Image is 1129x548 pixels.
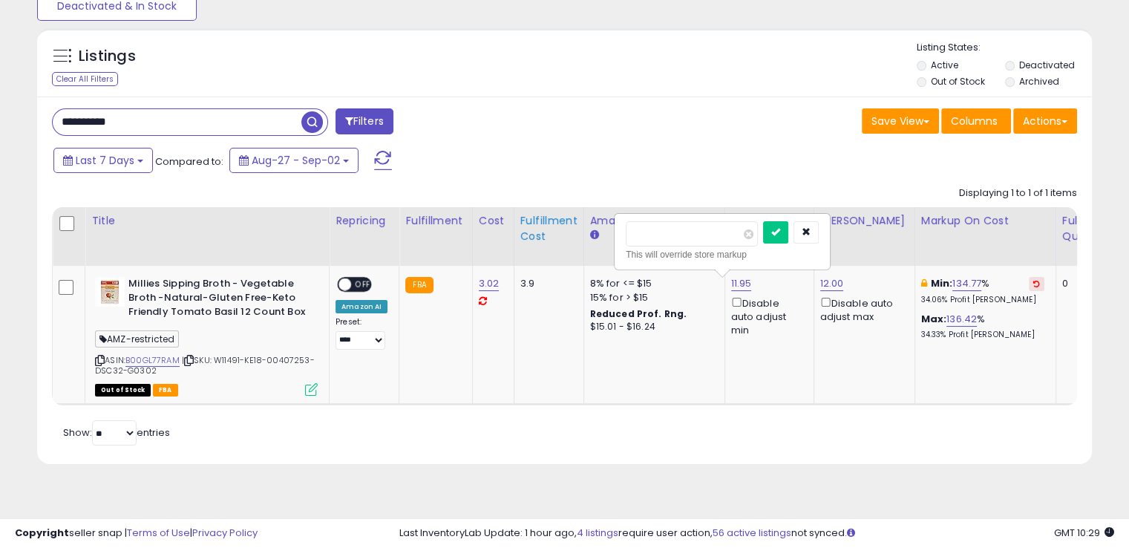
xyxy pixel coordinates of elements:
div: Cost [479,213,508,229]
b: Reduced Prof. Rng. [590,307,687,320]
label: Deactivated [1018,59,1074,71]
b: Min: [931,276,953,290]
span: Show: entries [63,425,170,440]
span: AMZ-restricted [95,330,179,348]
div: Last InventoryLab Update: 1 hour ago, require user action, not synced. [399,526,1114,541]
a: 4 listings [577,526,618,540]
div: Fulfillment [405,213,465,229]
button: Save View [862,108,939,134]
button: Columns [941,108,1011,134]
span: Last 7 Days [76,153,134,168]
div: Preset: [336,317,387,350]
div: Fulfillment Cost [520,213,577,244]
a: 56 active listings [713,526,791,540]
h5: Listings [79,46,136,67]
span: | SKU: W11491-KE18-00407253-DSC32-G0302 [95,354,315,376]
b: Millies Sipping Broth - Vegetable Broth -Natural-Gluten Free-Keto Friendly Tomato Basil 12 Count Box [128,277,309,322]
a: 12.00 [820,276,844,291]
div: Disable auto adjust max [820,295,903,324]
a: Terms of Use [127,526,190,540]
button: Actions [1013,108,1077,134]
label: Out of Stock [931,75,985,88]
p: 34.06% Profit [PERSON_NAME] [921,295,1044,305]
div: Title [91,213,323,229]
div: Displaying 1 to 1 of 1 items [959,186,1077,200]
div: % [921,277,1044,304]
label: Active [931,59,958,71]
div: ASIN: [95,277,318,394]
span: Aug-27 - Sep-02 [252,153,340,168]
div: Fulfillable Quantity [1062,213,1113,244]
div: Repricing [336,213,393,229]
button: Last 7 Days [53,148,153,173]
div: 15% for > $15 [590,291,713,304]
a: 134.77 [952,276,981,291]
button: Aug-27 - Sep-02 [229,148,359,173]
div: seller snap | | [15,526,258,541]
a: 3.02 [479,276,500,291]
span: Columns [951,114,998,128]
div: Markup on Cost [921,213,1050,229]
div: 3.9 [520,277,572,290]
div: $15.01 - $16.24 [590,321,713,333]
div: Amazon AI [336,300,387,313]
small: FBA [405,277,433,293]
img: 41IgE-UmptL._SL40_.jpg [95,277,125,307]
p: 34.33% Profit [PERSON_NAME] [921,330,1044,340]
th: The percentage added to the cost of goods (COGS) that forms the calculator for Min & Max prices. [914,207,1056,266]
div: 8% for <= $15 [590,277,713,290]
button: Filters [336,108,393,134]
a: B00GL77RAM [125,354,180,367]
div: 0 [1062,277,1108,290]
label: Archived [1018,75,1058,88]
p: Listing States: [917,41,1092,55]
a: Privacy Policy [192,526,258,540]
span: 2025-09-10 10:29 GMT [1054,526,1114,540]
div: This will override store markup [626,247,819,262]
span: Compared to: [155,154,223,169]
span: FBA [153,384,178,397]
div: Clear All Filters [52,72,118,86]
a: 11.95 [731,276,752,291]
div: % [921,313,1044,340]
div: Amazon Fees [590,213,719,229]
span: OFF [351,278,375,291]
div: [PERSON_NAME] [820,213,909,229]
b: Max: [921,312,947,326]
div: Disable auto adjust min [731,295,802,338]
small: Amazon Fees. [590,229,599,242]
span: All listings that are currently out of stock and unavailable for purchase on Amazon [95,384,151,397]
strong: Copyright [15,526,69,540]
a: 136.42 [946,312,977,327]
